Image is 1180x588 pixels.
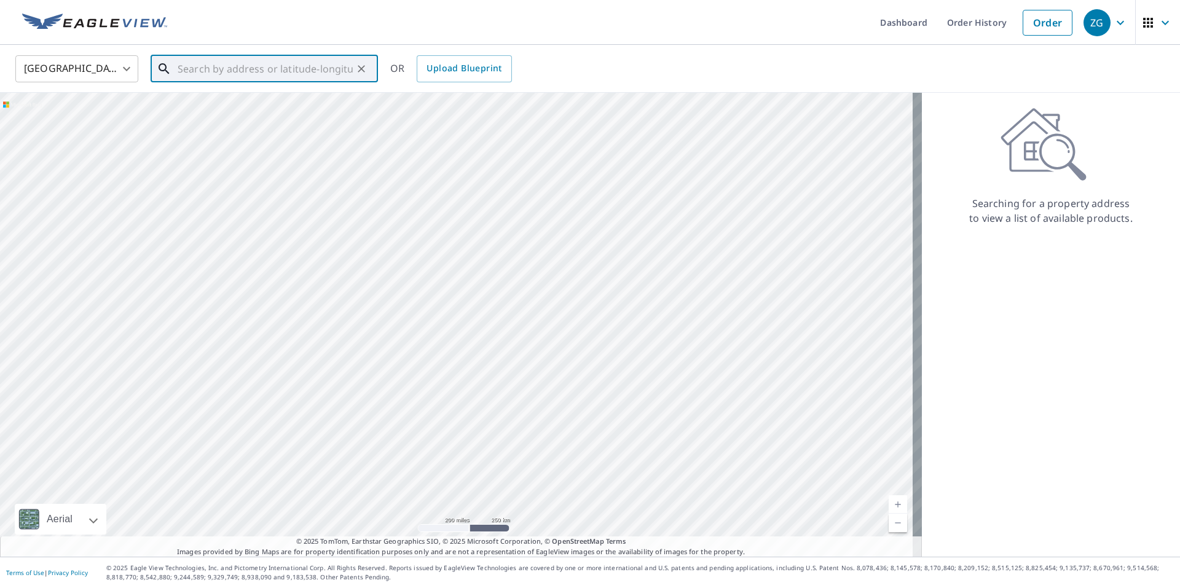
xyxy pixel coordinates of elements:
[15,504,106,535] div: Aerial
[889,514,907,532] a: Current Level 5, Zoom Out
[390,55,512,82] div: OR
[6,569,88,576] p: |
[1023,10,1072,36] a: Order
[22,14,167,32] img: EV Logo
[1084,9,1111,36] div: ZG
[552,536,604,546] a: OpenStreetMap
[48,568,88,577] a: Privacy Policy
[969,196,1133,225] p: Searching for a property address to view a list of available products.
[353,60,370,77] button: Clear
[106,563,1174,582] p: © 2025 Eagle View Technologies, Inc. and Pictometry International Corp. All Rights Reserved. Repo...
[43,504,76,535] div: Aerial
[296,536,626,547] span: © 2025 TomTom, Earthstar Geographics SIO, © 2025 Microsoft Corporation, ©
[6,568,44,577] a: Terms of Use
[606,536,626,546] a: Terms
[417,55,511,82] a: Upload Blueprint
[889,495,907,514] a: Current Level 5, Zoom In
[427,61,502,76] span: Upload Blueprint
[178,52,353,86] input: Search by address or latitude-longitude
[15,52,138,86] div: [GEOGRAPHIC_DATA]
